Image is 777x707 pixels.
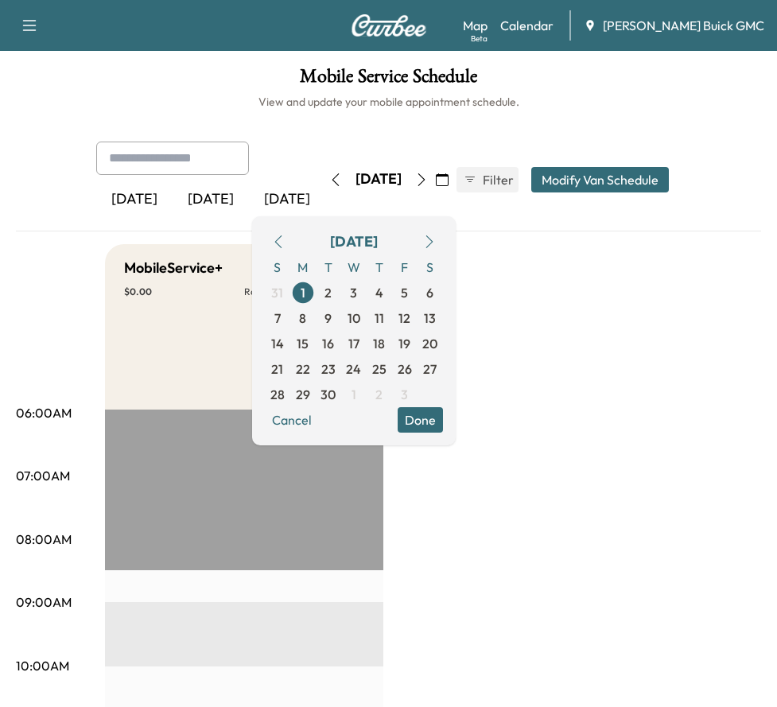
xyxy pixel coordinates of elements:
[324,283,332,302] span: 2
[265,407,319,433] button: Cancel
[398,407,443,433] button: Done
[463,16,488,35] a: MapBeta
[456,167,519,192] button: Filter
[124,257,223,279] h5: MobileService+
[322,334,334,353] span: 16
[271,283,283,302] span: 31
[398,309,410,328] span: 12
[372,359,387,379] span: 25
[96,181,173,218] div: [DATE]
[426,283,433,302] span: 6
[348,309,360,328] span: 10
[265,254,290,280] span: S
[324,309,332,328] span: 9
[398,359,412,379] span: 26
[375,309,384,328] span: 11
[418,254,443,280] span: S
[422,334,437,353] span: 20
[471,33,488,45] div: Beta
[270,385,285,404] span: 28
[500,16,554,35] a: Calendar
[346,359,361,379] span: 24
[16,530,72,549] p: 08:00AM
[16,592,72,612] p: 09:00AM
[249,181,325,218] div: [DATE]
[355,169,402,189] div: [DATE]
[271,334,284,353] span: 14
[296,359,310,379] span: 22
[341,254,367,280] span: W
[299,309,306,328] span: 8
[321,359,336,379] span: 23
[274,309,281,328] span: 7
[424,309,436,328] span: 13
[373,334,385,353] span: 18
[316,254,341,280] span: T
[375,283,383,302] span: 4
[398,334,410,353] span: 19
[531,167,669,192] button: Modify Van Schedule
[401,283,408,302] span: 5
[392,254,418,280] span: F
[16,656,69,675] p: 10:00AM
[16,94,761,110] h6: View and update your mobile appointment schedule.
[290,254,316,280] span: M
[124,286,244,298] p: $ 0.00
[301,283,305,302] span: 1
[352,385,356,404] span: 1
[423,359,437,379] span: 27
[401,385,408,404] span: 3
[297,334,309,353] span: 15
[350,283,357,302] span: 3
[16,67,761,94] h1: Mobile Service Schedule
[16,466,70,485] p: 07:00AM
[271,359,283,379] span: 21
[375,385,383,404] span: 2
[321,385,336,404] span: 30
[348,334,359,353] span: 17
[367,254,392,280] span: T
[296,385,310,404] span: 29
[244,286,364,298] p: Revenue
[173,181,249,218] div: [DATE]
[603,16,764,35] span: [PERSON_NAME] Buick GMC
[16,403,72,422] p: 06:00AM
[330,231,378,253] div: [DATE]
[483,170,511,189] span: Filter
[351,14,427,37] img: Curbee Logo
